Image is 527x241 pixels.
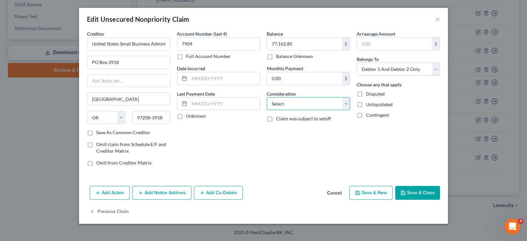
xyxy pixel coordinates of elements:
[90,186,130,200] button: Add Action
[189,98,260,110] input: MM/DD/YYYY
[177,37,260,50] input: XXXX
[87,37,170,50] input: Search creditor by name...
[96,160,152,166] span: Omit from Creditor Matrix
[194,186,243,200] button: Add Co-Debtor
[186,53,231,60] label: Full Account Number
[276,53,313,60] label: Balance Unknown
[267,38,342,50] input: 0.00
[366,102,393,107] span: Unliquidated
[342,38,350,50] div: $
[366,91,385,97] span: Disputed
[357,56,379,62] span: Belongs To
[87,75,170,87] input: Apt, Suite, etc...
[267,90,296,97] label: Consideration
[518,219,523,224] span: 4
[505,219,520,234] iframe: Intercom live chat
[132,111,171,124] input: Enter zip...
[87,31,104,37] span: Creditor
[90,205,129,219] button: Previous Claim
[357,81,402,88] label: Choose any that apply
[96,129,151,136] label: Save As Common Creditor
[357,38,432,50] input: 0.00
[177,90,215,97] label: Last Payment Date
[267,72,342,85] input: 0.00
[87,93,170,105] input: Enter city...
[342,72,350,85] div: $
[435,15,440,23] button: ×
[177,30,227,37] label: Account Number (last 4)
[349,186,393,200] button: Save & New
[87,56,170,69] input: Enter address...
[432,38,440,50] div: $
[189,72,260,85] input: MM/DD/YYYY
[177,65,205,72] label: Date Incurred
[357,30,395,37] label: Arrearage Amount
[96,141,166,154] span: Omit claim from Schedule E/F and Creditor Matrix
[87,15,189,24] div: Edit Unsecured Nonpriority Claim
[267,30,283,37] label: Balance
[322,187,347,200] button: Cancel
[267,65,303,72] label: Monthly Payment
[186,113,206,119] label: Unknown
[276,116,331,121] span: Claim was subject to setoff
[366,112,389,118] span: Contingent
[395,186,440,200] button: Save & Close
[132,186,191,200] button: Add Notice Address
